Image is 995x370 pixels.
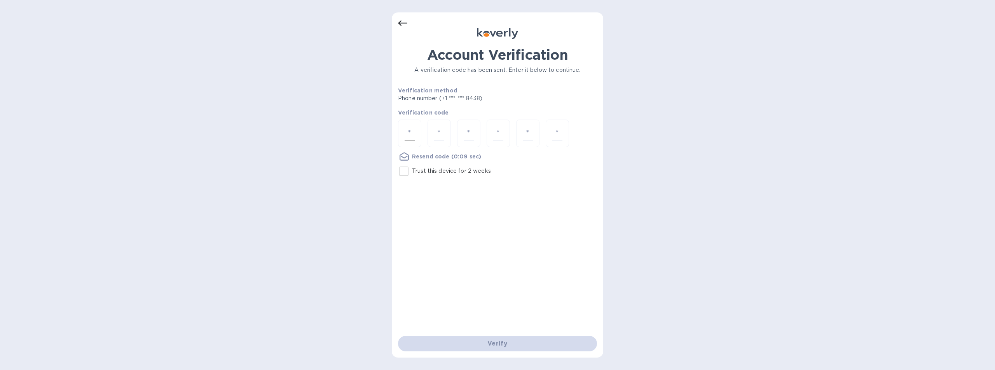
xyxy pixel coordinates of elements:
b: Verification method [398,87,457,94]
p: Phone number (+1 *** *** 8438) [398,94,542,102]
h1: Account Verification [398,47,597,63]
p: Verification code [398,109,597,116]
u: Resend code (0:09 sec) [412,153,481,160]
p: A verification code has been sent. Enter it below to continue. [398,66,597,74]
p: Trust this device for 2 weeks [412,167,491,175]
